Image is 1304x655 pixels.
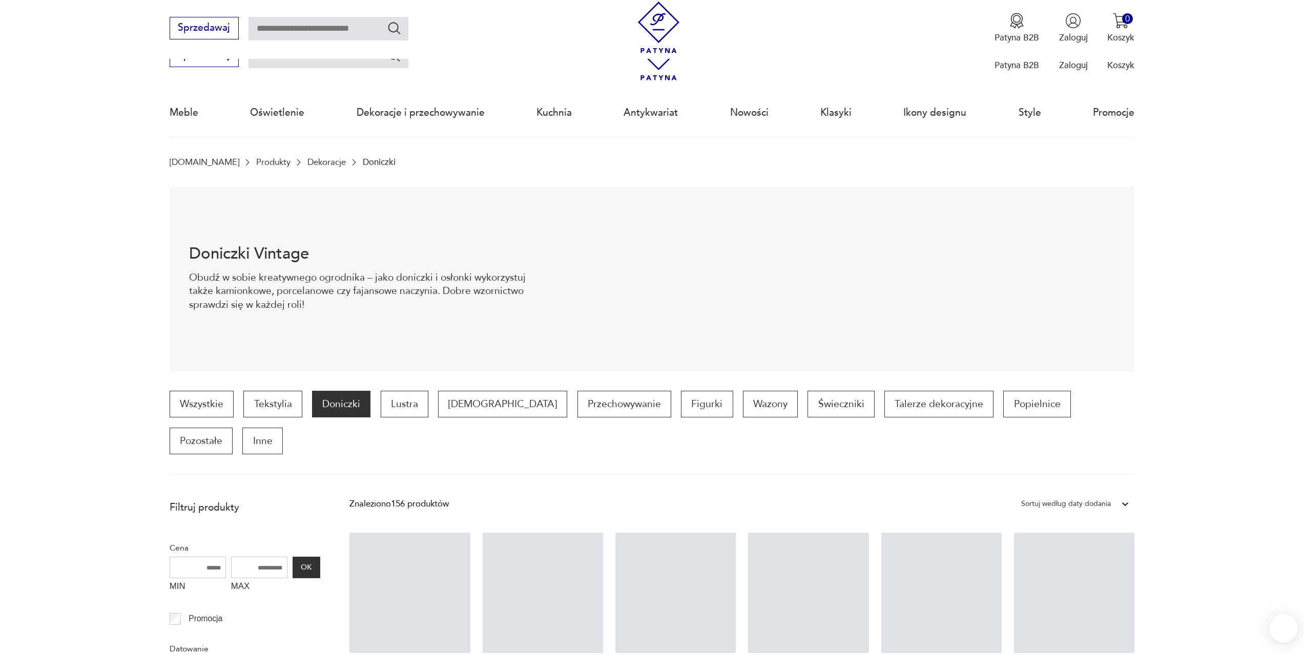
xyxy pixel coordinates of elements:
a: Produkty [256,157,291,167]
iframe: Smartsupp widget button [1269,614,1298,643]
label: MAX [231,578,287,598]
img: Ikonka użytkownika [1065,13,1081,29]
a: Kuchnia [536,89,572,136]
p: Filtruj produkty [170,501,320,514]
a: Doniczki [312,391,370,417]
a: Sprzedawaj [170,25,239,33]
a: Ikona medaluPatyna B2B [995,13,1039,44]
a: Promocje [1093,89,1134,136]
a: Tekstylia [243,391,302,417]
img: ba122618386fa961f78ef92bee24ebb9.jpg [555,187,1134,371]
button: Patyna B2B [995,13,1039,44]
img: Ikona medalu [1009,13,1025,29]
a: Sprzedawaj [170,52,239,60]
a: Inne [242,428,282,454]
img: Patyna - sklep z meblami i dekoracjami vintage [633,2,685,53]
a: Wazony [743,391,798,417]
a: [DEMOGRAPHIC_DATA] [438,391,567,417]
button: OK [293,557,320,578]
img: Ikona koszyka [1113,13,1129,29]
a: Talerze dekoracyjne [884,391,993,417]
p: Koszyk [1107,32,1134,44]
div: Znaleziono 156 produktów [349,497,449,511]
p: Zaloguj [1059,59,1088,71]
a: Oświetlenie [250,89,304,136]
a: Pozostałe [170,428,233,454]
a: [DOMAIN_NAME] [170,157,239,167]
button: Sprzedawaj [170,17,239,39]
a: Antykwariat [624,89,678,136]
a: Ikony designu [903,89,966,136]
a: Klasyki [820,89,852,136]
h1: Doniczki Vintage [189,246,536,261]
a: Dekoracje i przechowywanie [357,89,485,136]
button: Szukaj [387,48,402,63]
div: 0 [1122,13,1133,24]
p: Koszyk [1107,59,1134,71]
a: Przechowywanie [577,391,671,417]
div: Sortuj według daty dodania [1021,497,1111,511]
a: Style [1019,89,1041,136]
a: Figurki [681,391,733,417]
a: Dekoracje [307,157,346,167]
p: Zaloguj [1059,32,1088,44]
a: Lustra [381,391,428,417]
button: Zaloguj [1059,13,1088,44]
a: Świeczniki [808,391,874,417]
label: MIN [170,578,226,598]
p: Doniczki [363,157,396,167]
p: Promocja [189,612,222,625]
a: Meble [170,89,198,136]
button: Szukaj [387,20,402,35]
p: Obudź w sobie kreatywnego ogrodnika – jako doniczki i osłonki wykorzystuj także kamionkowe, porce... [189,271,536,311]
a: Wszystkie [170,391,234,417]
p: Patyna B2B [995,59,1039,71]
a: Nowości [730,89,769,136]
button: 0Koszyk [1107,13,1134,44]
p: Cena [170,541,320,555]
p: Patyna B2B [995,32,1039,44]
a: Popielnice [1003,391,1070,417]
